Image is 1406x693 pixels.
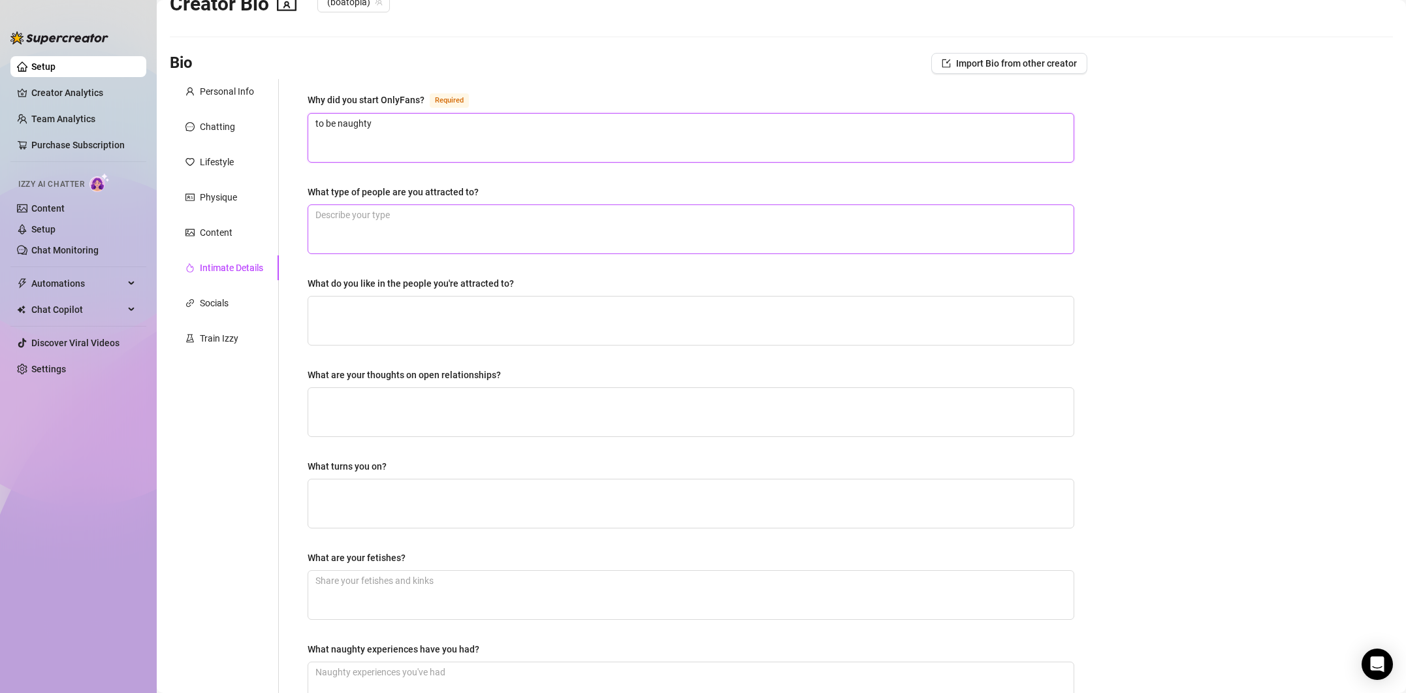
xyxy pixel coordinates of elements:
div: Open Intercom Messenger [1362,649,1393,680]
label: What turns you on? [308,459,396,474]
div: What type of people are you attracted to? [308,185,479,199]
textarea: What are your thoughts on open relationships? [308,388,1074,436]
textarea: What do you like in the people you're attracted to? [308,297,1074,345]
label: Why did you start OnlyFans? [308,92,483,108]
label: What are your thoughts on open relationships? [308,368,510,382]
a: Setup [31,61,56,72]
div: Personal Info [200,84,254,99]
div: Content [200,225,232,240]
a: Team Analytics [31,114,95,124]
img: Chat Copilot [17,305,25,314]
span: fire [185,263,195,272]
a: Creator Analytics [31,82,136,103]
span: link [185,298,195,308]
div: Why did you start OnlyFans? [308,93,424,107]
textarea: What turns you on? [308,479,1074,528]
span: idcard [185,193,195,202]
img: AI Chatter [89,173,110,192]
div: Physique [200,190,237,204]
div: Intimate Details [200,261,263,275]
a: Content [31,203,65,214]
label: What are your fetishes? [308,551,415,565]
div: Lifestyle [200,155,234,169]
span: Required [430,93,469,108]
a: Setup [31,224,56,234]
span: user [185,87,195,96]
textarea: What type of people are you attracted to? [308,205,1074,253]
span: thunderbolt [17,278,27,289]
span: picture [185,228,195,237]
img: logo-BBDzfeDw.svg [10,31,108,44]
span: heart [185,157,195,167]
h3: Bio [170,53,193,74]
span: Izzy AI Chatter [18,178,84,191]
div: What are your fetishes? [308,551,406,565]
div: Chatting [200,120,235,134]
div: Train Izzy [200,331,238,346]
span: message [185,122,195,131]
label: What naughty experiences have you had? [308,642,488,656]
label: What type of people are you attracted to? [308,185,488,199]
a: Settings [31,364,66,374]
span: Chat Copilot [31,299,124,320]
textarea: What are your fetishes? [308,571,1074,619]
div: What do you like in the people you're attracted to? [308,276,514,291]
label: What do you like in the people you're attracted to? [308,276,523,291]
span: import [942,59,951,68]
span: Automations [31,273,124,294]
button: Import Bio from other creator [931,53,1087,74]
span: Import Bio from other creator [956,58,1077,69]
div: What naughty experiences have you had? [308,642,479,656]
div: What are your thoughts on open relationships? [308,368,501,382]
textarea: Why did you start OnlyFans? [308,114,1074,162]
span: experiment [185,334,195,343]
a: Purchase Subscription [31,135,136,155]
a: Discover Viral Videos [31,338,120,348]
a: Chat Monitoring [31,245,99,255]
div: Socials [200,296,229,310]
div: What turns you on? [308,459,387,474]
